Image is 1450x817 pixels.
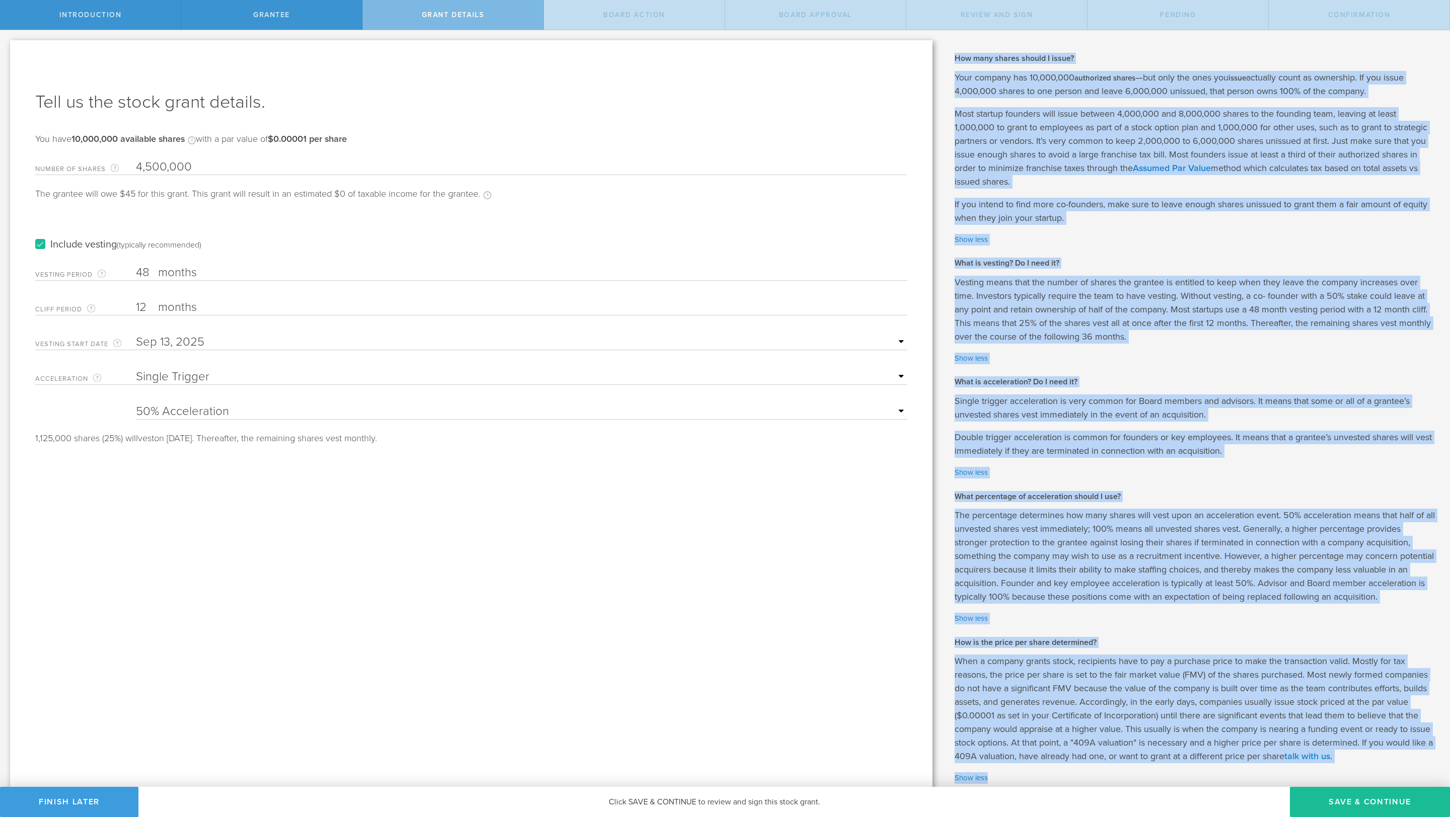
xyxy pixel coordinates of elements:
span: Board Approval [779,11,852,19]
p: The percentage determines how many shares will vest upon an acceleration event. 50% acceleration ... [955,509,1435,604]
a: talk with us [1284,751,1330,762]
b: authorized shares [1074,73,1135,83]
h2: What is vesting? Do I need it? [955,258,1435,269]
label: Vesting Start Date [35,338,136,350]
label: months [158,300,259,317]
input: Number of months [136,265,907,280]
label: Number of Shares [35,163,136,175]
p: When a company grants stock, recipients have to pay a purchase price to make the transaction vali... [955,655,1435,763]
label: Vesting Period [35,269,136,280]
span: Introduction [59,11,122,19]
input: Required [136,335,907,350]
a: Show less [955,772,1435,784]
label: Acceleration [35,373,136,384]
span: Grantee [253,11,290,19]
p: Double trigger acceleration is common for founders or key employees. It means that a grantee’s un... [955,431,1435,458]
p: Your company has 10,000,000 —but only the ones you actually count as ownership. If you issue 4,00... [955,71,1435,98]
p: If you intend to find more co-founders, make sure to leave enough shares unissued to grant them a... [955,198,1435,225]
div: The grantee will owe $45 for this grant. This grant will result in an estimated $0 of taxable inc... [35,189,491,209]
span: Pending [1159,11,1196,19]
a: Show less [955,353,1435,364]
b: 10,000,000 available shares [71,133,185,144]
p: Vesting means that the number of shares the grantee is entitled to keep when they leave the compa... [955,276,1435,344]
h2: What is acceleration? Do I need it? [955,376,1435,387]
div: (typically recommended) [117,240,201,250]
span: Review and Sign [961,11,1033,19]
h2: How many shares should I issue? [955,53,1435,64]
input: Number of months [136,300,907,315]
button: Save & Continue [1290,787,1450,817]
label: Cliff Period [35,303,136,315]
h2: How is the price per share determined? [955,637,1435,648]
label: months [158,265,259,282]
span: Grant Details [422,11,484,19]
h1: Tell us the stock grant details. [35,90,907,114]
p: Single trigger acceleration is very common for Board members and advisors. It means that some or ... [955,394,1435,422]
b: issue [1228,73,1246,83]
span: vest [138,433,154,444]
div: You have [35,134,347,154]
label: Include vesting [35,239,201,250]
div: Click SAVE & CONTINUE to review and sign this stock grant. [138,787,1290,817]
a: Show less [955,467,1435,478]
a: Assumed Par Value [1133,162,1211,174]
a: Show less [955,234,1435,246]
span: with a par value of [196,133,347,144]
div: 1,125,000 shares (25%) will on [DATE]. Thereafter, the remaining shares vest monthly. [35,434,907,443]
p: Most startup founders will issue between 4,000,000 and 8,000,000 shares to the founding team, lea... [955,107,1435,189]
span: Confirmation [1328,11,1391,19]
b: $0.00001 per share [268,133,347,144]
h2: What percentage of acceleration should I use? [955,491,1435,502]
input: Required [136,159,907,175]
span: Board Action [603,11,665,19]
a: Show less [955,613,1435,624]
